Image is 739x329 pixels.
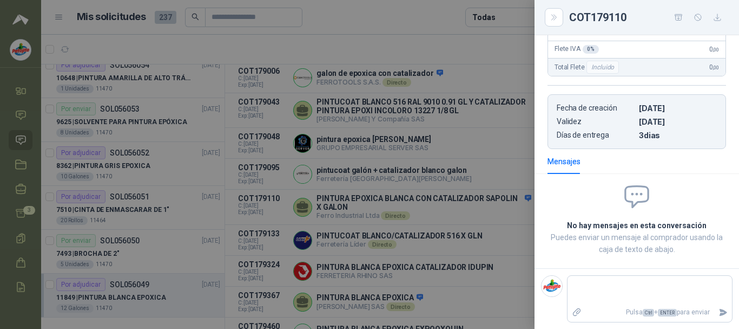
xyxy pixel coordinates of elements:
span: ENTER [658,309,677,317]
span: ,00 [712,64,719,70]
div: COT179110 [569,9,726,26]
p: [DATE] [639,104,717,113]
div: Mensajes [547,156,580,167]
p: Pulsa + para enviar [586,303,715,322]
p: 3 dias [639,131,717,140]
label: Adjuntar archivos [568,303,586,322]
p: Validez [557,117,635,126]
span: Total Flete [555,61,621,74]
div: 0 % [583,45,599,54]
button: Close [547,11,560,24]
h2: No hay mensajes en esta conversación [547,220,726,231]
span: Flete IVA [555,45,599,54]
p: Puedes enviar un mensaje al comprador usando la caja de texto de abajo. [547,231,726,255]
span: ,00 [712,47,719,53]
p: Fecha de creación [557,104,635,113]
span: 0 [709,63,719,71]
span: 0 [709,46,719,53]
span: Ctrl [643,309,654,317]
div: Incluido [586,61,619,74]
img: Company Logo [542,276,562,296]
button: Enviar [714,303,732,322]
p: Días de entrega [557,131,635,140]
p: [DATE] [639,117,717,126]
